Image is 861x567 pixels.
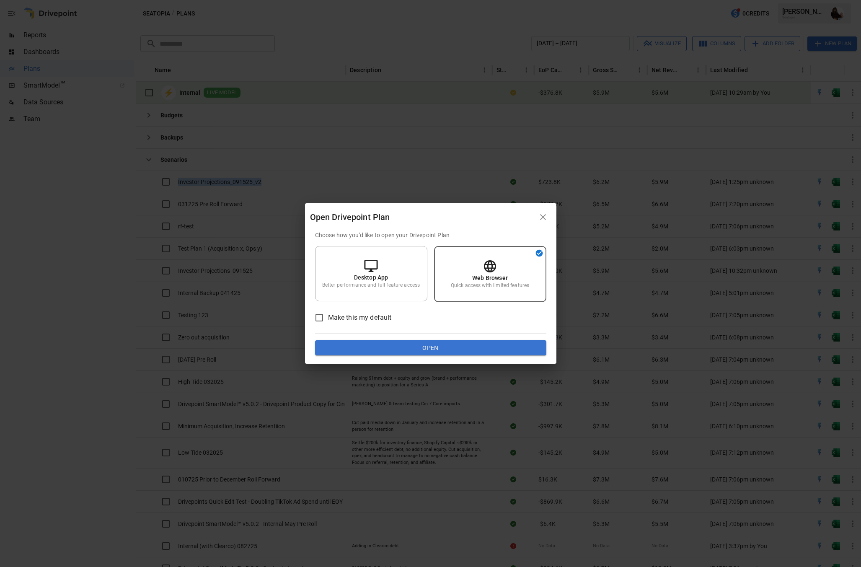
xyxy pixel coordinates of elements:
[451,282,529,289] p: Quick access with limited features
[310,210,535,224] div: Open Drivepoint Plan
[322,282,420,289] p: Better performance and full feature access
[328,313,392,323] span: Make this my default
[354,273,388,282] p: Desktop App
[472,274,508,282] p: Web Browser
[315,231,546,239] p: Choose how you'd like to open your Drivepoint Plan
[315,340,546,355] button: Open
